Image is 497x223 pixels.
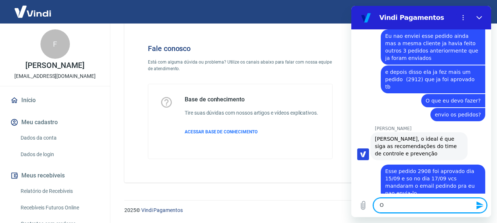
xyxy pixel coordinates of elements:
[18,184,101,199] a: Relatório de Recebíveis
[185,96,318,103] h5: Base de conhecimento
[148,44,333,53] h4: Fale conosco
[185,129,318,135] a: ACESSAR BASE DE CONHECIMENTO
[185,129,258,134] span: ACESSAR BASE DE CONHECIMENTO
[18,130,101,145] a: Dados da conta
[9,0,57,23] img: Vindi
[351,6,491,217] iframe: Janela de mensagens
[9,168,101,184] button: Meus recebíveis
[124,206,479,214] p: 2025 ©
[18,200,101,215] a: Recebíveis Futuros Online
[148,59,333,72] p: Está com alguma dúvida ou problema? Utilize os canais abaixo para falar com nossa equipe de atend...
[185,109,318,117] h6: Tire suas dúvidas com nossos artigos e vídeos explicativos.
[9,92,101,108] a: Início
[9,114,101,130] button: Meu cadastro
[141,207,183,213] a: Vindi Pagamentos
[40,29,70,59] div: F
[350,32,462,130] img: Fale conosco
[25,62,84,69] p: [PERSON_NAME]
[18,147,101,162] a: Dados de login
[462,5,488,19] button: Sair
[14,72,96,80] p: [EMAIL_ADDRESS][DOMAIN_NAME]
